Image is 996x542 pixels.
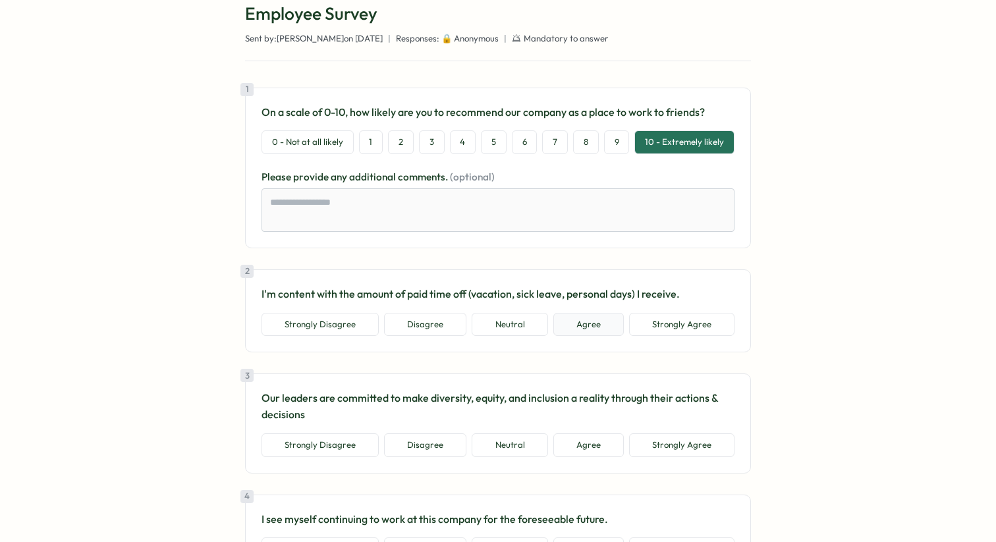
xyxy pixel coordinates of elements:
button: 9 [604,130,630,154]
button: Neutral [472,433,547,457]
div: 1 [240,83,254,96]
button: Neutral [472,313,547,337]
button: Strongly Agree [629,433,734,457]
button: 10 - Extremely likely [634,130,734,154]
span: additional [349,171,398,183]
div: 3 [240,369,254,382]
h1: Employee Survey [245,2,751,25]
div: 4 [240,490,254,503]
p: On a scale of 0-10, how likely are you to recommend our company as a place to work to friends? [262,104,734,121]
button: 6 [512,130,538,154]
span: | [388,33,391,45]
p: I'm content with the amount of paid time off (vacation, sick leave, personal days) I receive. [262,286,734,302]
button: Agree [553,433,624,457]
span: Please [262,171,293,183]
button: 0 - Not at all likely [262,130,354,154]
button: Strongly Disagree [262,313,379,337]
span: Responses: 🔒 Anonymous [396,33,499,45]
div: 2 [240,265,254,278]
button: 8 [573,130,599,154]
button: Strongly Agree [629,313,734,337]
span: provide [293,171,331,183]
span: (optional) [450,171,495,183]
span: comments. [398,171,450,183]
span: Sent by: [PERSON_NAME] on [DATE] [245,33,383,45]
p: Our leaders are committed to make diversity, equity, and inclusion a reality through their action... [262,390,734,423]
button: Strongly Disagree [262,433,379,457]
button: Agree [553,313,624,337]
button: 3 [419,130,445,154]
button: Disagree [384,433,466,457]
button: 4 [450,130,476,154]
button: 7 [542,130,568,154]
button: 1 [359,130,383,154]
span: any [331,171,349,183]
button: 5 [481,130,507,154]
span: | [504,33,507,45]
p: I see myself continuing to work at this company for the foreseeable future. [262,511,734,528]
button: 2 [388,130,414,154]
span: Mandatory to answer [524,33,609,45]
button: Disagree [384,313,466,337]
